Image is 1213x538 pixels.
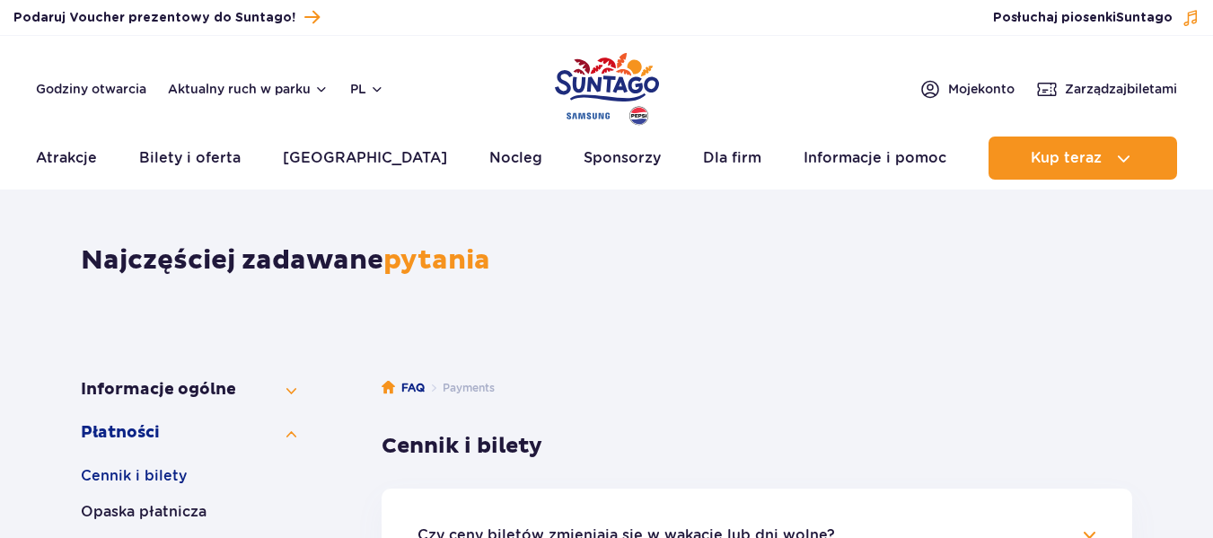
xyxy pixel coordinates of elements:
button: Kup teraz [989,137,1177,180]
button: Cennik i bilety [81,465,296,487]
a: Podaruj Voucher prezentowy do Suntago! [13,5,320,30]
button: Aktualny ruch w parku [168,82,329,96]
a: Park of Poland [555,45,659,128]
span: Moje konto [948,80,1015,98]
a: Mojekonto [919,78,1015,100]
a: Sponsorzy [584,137,661,180]
a: Godziny otwarcia [36,80,146,98]
span: Zarządzaj biletami [1065,80,1177,98]
a: Bilety i oferta [139,137,241,180]
a: Zarządzajbiletami [1036,78,1177,100]
span: Posłuchaj piosenki [993,9,1173,27]
a: FAQ [382,379,425,397]
button: Posłuchaj piosenkiSuntago [993,9,1200,27]
a: Informacje i pomoc [804,137,946,180]
a: Nocleg [489,137,542,180]
span: Suntago [1116,12,1173,24]
h1: Najczęściej zadawane [81,244,1132,277]
h3: Cennik i bilety [382,433,1132,460]
button: Opaska płatnicza [81,501,296,523]
a: Dla firm [703,137,761,180]
span: Podaruj Voucher prezentowy do Suntago! [13,9,295,27]
span: Kup teraz [1031,150,1102,166]
span: pytania [383,243,490,277]
button: pl [350,80,384,98]
button: Płatności [81,422,296,444]
a: [GEOGRAPHIC_DATA] [283,137,447,180]
button: Informacje ogólne [81,379,296,401]
li: Payments [425,379,495,397]
a: Atrakcje [36,137,97,180]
